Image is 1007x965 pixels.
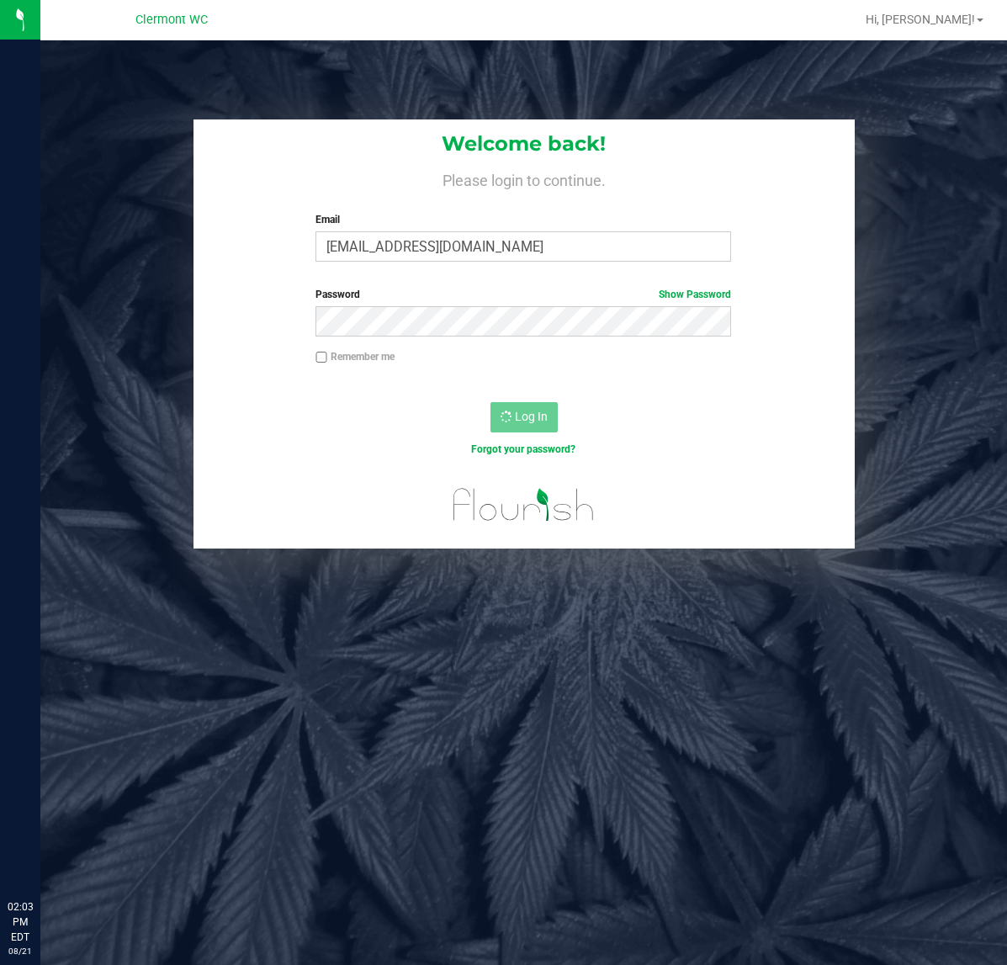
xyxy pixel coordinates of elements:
[8,899,33,945] p: 02:03 PM EDT
[315,349,395,364] label: Remember me
[441,475,607,535] img: flourish_logo.svg
[315,212,731,227] label: Email
[8,945,33,957] p: 08/21
[315,289,360,300] span: Password
[315,352,327,363] input: Remember me
[659,289,731,300] a: Show Password
[471,443,575,455] a: Forgot your password?
[515,410,548,423] span: Log In
[866,13,975,26] span: Hi, [PERSON_NAME]!
[490,402,558,432] button: Log In
[135,13,208,27] span: Clermont WC
[193,133,855,155] h1: Welcome back!
[193,168,855,188] h4: Please login to continue.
